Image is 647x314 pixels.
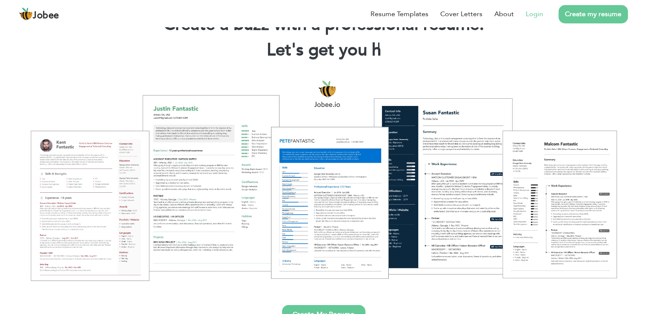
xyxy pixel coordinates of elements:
a: Create my resume [559,5,628,23]
a: Jobee [19,7,59,21]
a: Resume Templates [371,9,428,19]
a: About [494,9,514,19]
a: Cover Letters [440,9,482,19]
span: Jobee [33,11,59,20]
img: jobee.io [19,7,33,21]
h1: Create a buzz with a professional resume. [13,14,634,36]
h2: Let's [13,39,634,61]
a: Login [526,9,543,19]
span: | [377,38,381,62]
span: get you h [308,38,381,62]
